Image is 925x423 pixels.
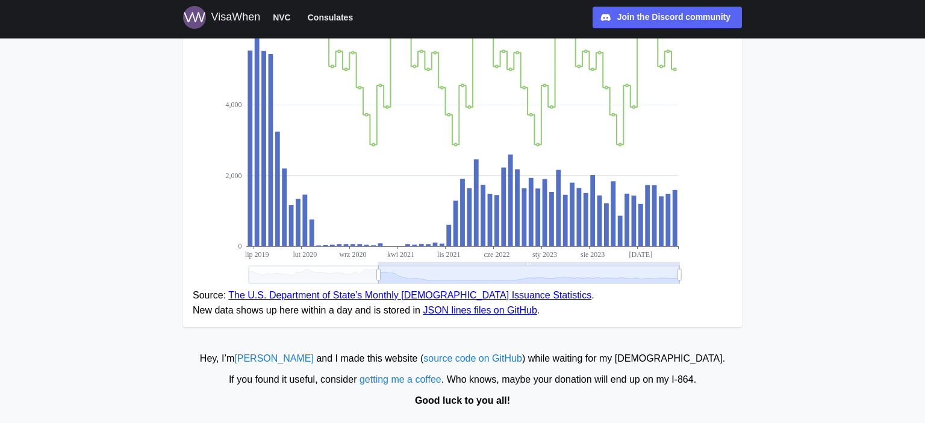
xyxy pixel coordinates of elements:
span: Consulates [308,10,353,25]
text: [DATE] [629,250,652,259]
div: Join the Discord community [617,11,730,24]
text: cze 2022 [484,250,509,259]
a: Join the Discord community [593,7,742,28]
text: lis 2021 [437,250,460,259]
text: wrz 2020 [339,250,366,259]
a: The U.S. Department of State’s Monthly [DEMOGRAPHIC_DATA] Issuance Statistics [228,290,591,300]
div: Good luck to you all! [6,394,919,409]
button: NVC [267,10,296,25]
figcaption: Source: . New data shows up here within a day and is stored in . [193,288,732,318]
span: NVC [273,10,291,25]
text: sty 2023 [532,250,557,259]
div: Hey, I’m and I made this website ( ) while waiting for my [DEMOGRAPHIC_DATA]. [6,351,919,366]
a: getting me a coffee [360,374,441,384]
button: Consulates [302,10,358,25]
text: sie 2023 [581,250,605,259]
text: lut 2020 [293,250,317,259]
text: kwi 2021 [387,250,414,259]
img: Logo for VisaWhen [183,6,206,29]
text: 2,000 [226,171,242,179]
a: JSON lines files on GitHub [423,305,537,315]
a: Logo for VisaWhen VisaWhen [183,6,260,29]
text: 0 [238,242,242,250]
div: If you found it useful, consider . Who knows, maybe your donation will end up on my I‑864. [6,372,919,387]
a: source code on GitHub [423,353,522,363]
div: VisaWhen [211,9,260,26]
text: 4,000 [226,100,242,109]
text: lip 2019 [245,250,269,259]
a: [PERSON_NAME] [234,353,314,363]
